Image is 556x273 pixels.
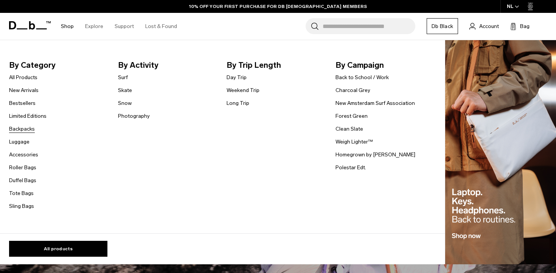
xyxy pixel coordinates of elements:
a: Duffel Bags [9,176,36,184]
span: Account [479,22,499,30]
span: By Category [9,59,106,71]
span: By Trip Length [227,59,323,71]
a: Sling Bags [9,202,34,210]
a: Accessories [9,151,38,159]
a: Charcoal Grey [335,86,370,94]
a: New Arrivals [9,86,39,94]
a: Photography [118,112,150,120]
span: Bag [520,22,530,30]
a: Db Black [427,18,458,34]
a: Forest Green [335,112,368,120]
a: Luggage [9,138,30,146]
a: Explore [85,13,103,40]
a: Long Trip [227,99,249,107]
a: Account [469,22,499,31]
a: All products [9,241,107,257]
a: Weigh Lighter™ [335,138,373,146]
button: Bag [510,22,530,31]
a: Bestsellers [9,99,36,107]
a: Surf [118,73,128,81]
a: Skate [118,86,132,94]
a: Weekend Trip [227,86,259,94]
a: Polestar Edt. [335,164,366,172]
a: Backpacks [9,125,35,133]
span: By Campaign [335,59,432,71]
a: Support [115,13,134,40]
a: Shop [61,13,74,40]
img: Db [445,40,556,265]
span: By Activity [118,59,215,71]
a: Clean Slate [335,125,363,133]
a: Lost & Found [145,13,177,40]
a: Limited Editions [9,112,47,120]
a: New Amsterdam Surf Association [335,99,415,107]
a: Homegrown by [PERSON_NAME] [335,151,415,159]
a: Snow [118,99,132,107]
a: 10% OFF YOUR FIRST PURCHASE FOR DB [DEMOGRAPHIC_DATA] MEMBERS [189,3,367,10]
a: Roller Bags [9,164,36,172]
nav: Main Navigation [55,13,183,40]
a: Day Trip [227,73,247,81]
a: Tote Bags [9,189,34,197]
a: Back to School / Work [335,73,389,81]
a: All Products [9,73,37,81]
